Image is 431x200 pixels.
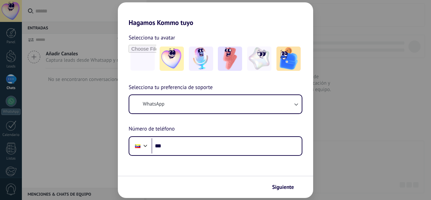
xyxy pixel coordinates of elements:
span: Siguiente [272,185,294,190]
h2: Hagamos Kommo tuyo [118,2,313,27]
span: Número de teléfono [129,125,175,134]
img: -1.jpeg [160,47,184,71]
button: Siguiente [269,181,303,193]
img: -2.jpeg [189,47,213,71]
div: Venezuela: + 58 [131,139,144,153]
img: -4.jpeg [247,47,271,71]
span: WhatsApp [143,101,164,108]
button: WhatsApp [129,95,302,113]
span: Selecciona tu preferencia de soporte [129,83,213,92]
img: -3.jpeg [218,47,242,71]
span: Selecciona tu avatar [129,33,175,42]
img: -5.jpeg [276,47,301,71]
